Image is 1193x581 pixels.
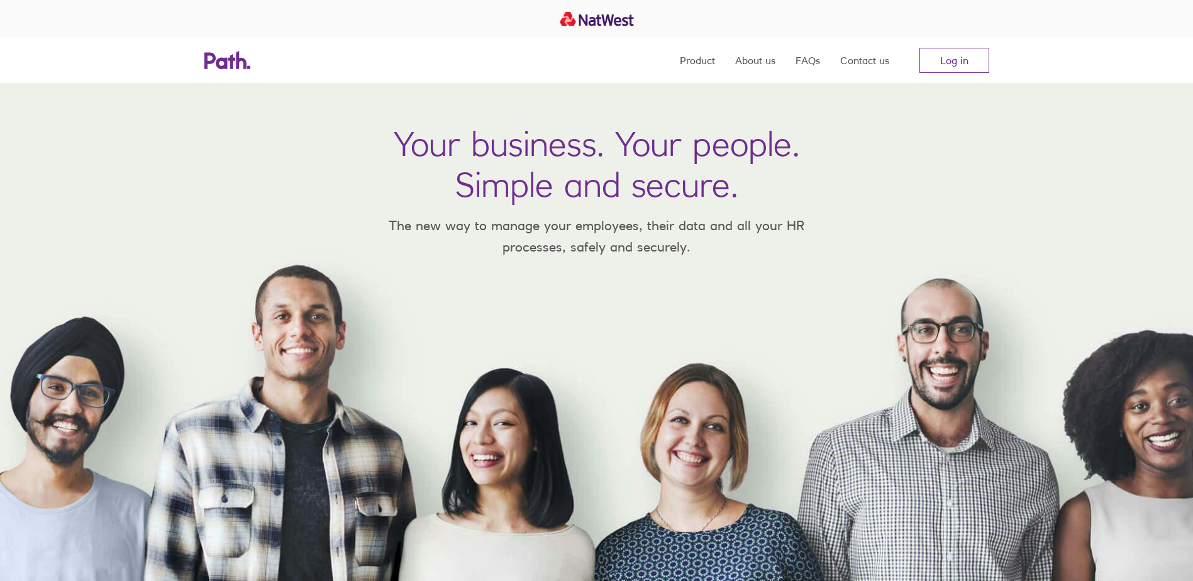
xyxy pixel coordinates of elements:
[796,38,820,83] a: FAQs
[735,38,775,83] a: About us
[919,48,989,73] a: Log in
[394,123,800,205] h1: Your business. Your people. Simple and secure.
[680,38,715,83] a: Product
[840,38,889,83] a: Contact us
[370,215,823,257] p: The new way to manage your employees, their data and all your HR processes, safely and securely.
